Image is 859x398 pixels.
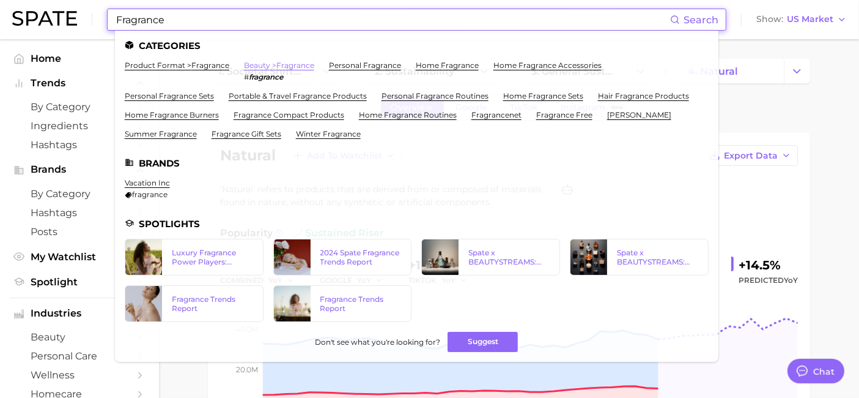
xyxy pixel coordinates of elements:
span: Ingredients [31,120,128,132]
a: wellness [10,366,149,385]
span: Hashtags [31,139,128,151]
a: home fragrance [416,61,479,70]
a: personal fragrance sets [125,91,214,100]
span: Industries [31,308,128,319]
button: ShowUS Market [753,12,850,28]
a: Spotlight [10,272,149,291]
div: +14.5% [739,255,798,275]
span: # [244,72,249,81]
span: Home [31,53,128,64]
button: Suggest [448,332,518,352]
li: Spotlights [125,219,709,229]
button: Industries [10,304,149,323]
a: vacation inc [125,178,170,187]
div: Spate x BEAUTYSTREAMS: Fragrance Market Overview [617,248,698,266]
a: Home [10,49,149,68]
input: Search here for a brand, industry, or ingredient [115,9,670,30]
a: fragrance gift sets [212,129,281,138]
a: home fragrance routines [359,110,457,119]
span: Predicted [739,273,798,288]
button: Brands [10,160,149,179]
a: Fragrance Trends Report [273,285,412,322]
span: by Category [31,101,128,113]
span: Posts [31,226,128,238]
div: Fragrance Trends Report [320,295,402,313]
a: personal care [10,347,149,366]
a: My Watchlist [10,247,149,266]
a: Luxury Fragrance Power Players: Consumers’ Brand Favorites [125,239,264,276]
span: US Market [787,16,833,23]
a: 4. natural [678,59,784,83]
div: Luxury Fragrance Power Players: Consumers’ Brand Favorites [172,248,253,266]
a: 2024 Spate Fragrance Trends Report [273,239,412,276]
a: [PERSON_NAME] [607,110,671,119]
a: portable & travel fragrance products [229,91,367,100]
a: Posts [10,222,149,241]
a: home fragrance burners [125,110,219,119]
a: Hashtags [10,135,149,154]
span: My Watchlist [31,251,128,263]
div: Spate x BEAUTYSTREAMS: Fragrance Brands & Gestures [468,248,550,266]
div: Fragrance Trends Report [172,295,253,313]
a: home fragrance accessories [493,61,602,70]
a: Hashtags [10,203,149,222]
a: product format >fragrance [125,61,229,70]
a: home fragrance sets [503,91,583,100]
span: Hashtags [31,207,128,219]
span: Brands [31,164,128,175]
a: by Category [10,184,149,203]
a: fragrance free [536,110,592,119]
img: SPATE [12,11,77,26]
a: Ingredients [10,116,149,135]
li: Brands [125,158,709,168]
span: by Category [31,188,128,200]
span: Trends [31,78,128,89]
button: Export Data [702,145,798,166]
a: beauty >fragrance [244,61,314,70]
a: Fragrance Trends Report [125,285,264,322]
a: personal fragrance routines [382,91,488,100]
span: Don't see what you're looking for? [315,337,440,347]
span: fragrance [132,190,168,199]
button: Trends [10,74,149,92]
span: Export Data [724,151,778,161]
span: wellness [31,369,128,381]
a: by Category [10,97,149,116]
li: Categories [125,40,709,51]
a: personal fragrance [329,61,401,70]
a: hair fragrance products [598,91,689,100]
a: beauty [10,328,149,347]
a: Spate x BEAUTYSTREAMS: Fragrance Market Overview [570,239,709,276]
span: Spotlight [31,276,128,288]
button: Change Category [784,59,810,83]
a: summer fragrance [125,129,197,138]
span: Search [684,14,718,26]
span: beauty [31,331,128,343]
a: fragrancenet [471,110,522,119]
span: YoY [784,276,798,285]
a: winter fragrance [296,129,361,138]
span: Show [756,16,783,23]
em: fragrance [249,72,283,81]
span: personal care [31,350,128,362]
a: fragrance compact products [234,110,344,119]
div: 2024 Spate Fragrance Trends Report [320,248,402,266]
a: Spate x BEAUTYSTREAMS: Fragrance Brands & Gestures [421,239,560,276]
